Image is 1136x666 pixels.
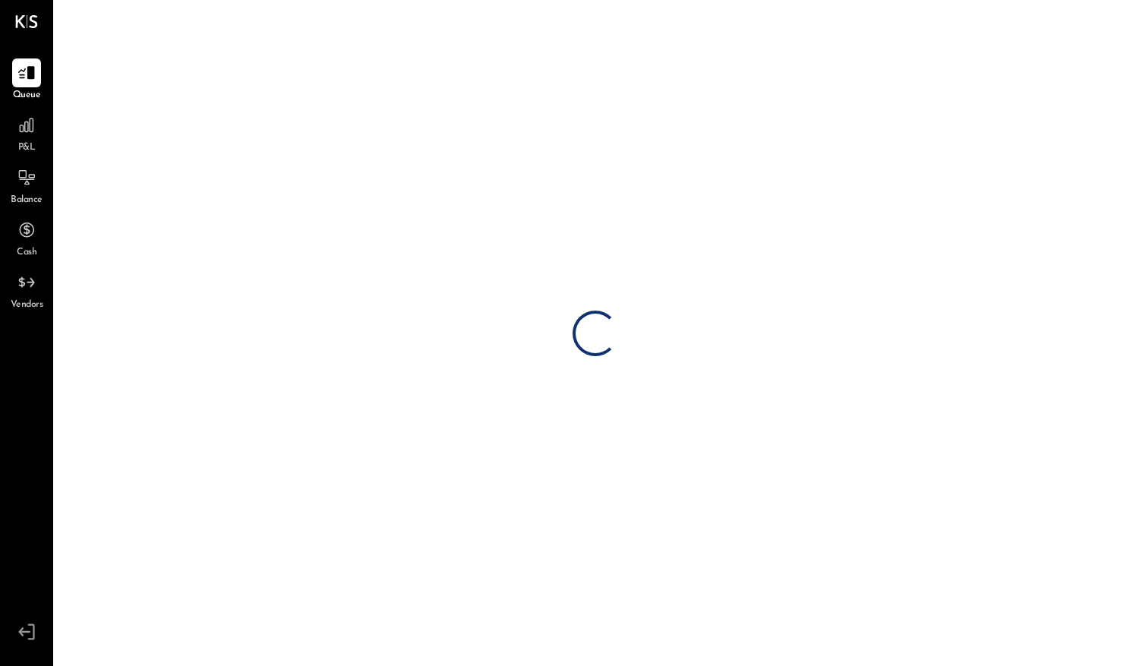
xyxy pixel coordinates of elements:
[11,298,43,312] span: Vendors
[1,268,52,312] a: Vendors
[1,58,52,103] a: Queue
[11,194,43,207] span: Balance
[1,111,52,155] a: P&L
[18,141,36,155] span: P&L
[1,216,52,260] a: Cash
[1,163,52,207] a: Balance
[13,89,41,103] span: Queue
[17,246,36,260] span: Cash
